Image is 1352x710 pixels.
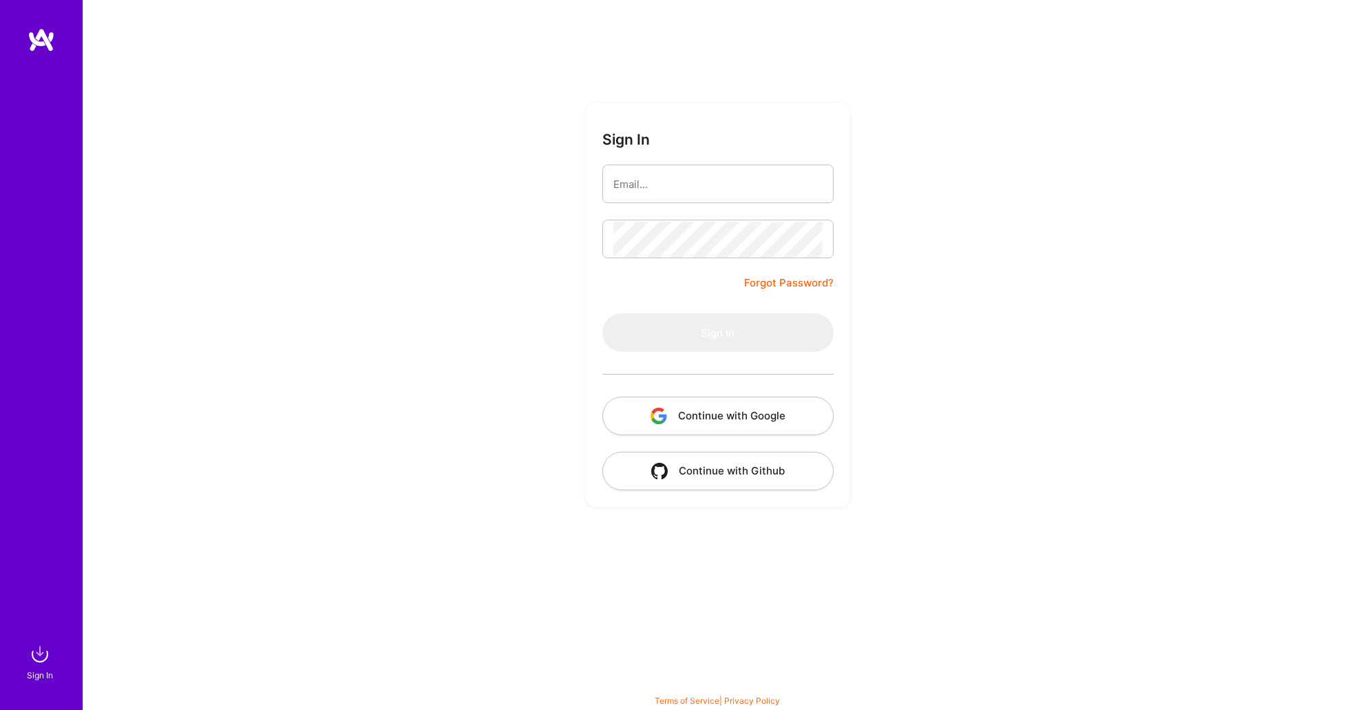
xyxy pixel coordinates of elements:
a: Terms of Service [655,696,719,706]
a: sign inSign In [29,640,54,682]
button: Continue with Github [602,452,834,490]
img: icon [651,463,668,479]
img: sign in [26,640,54,668]
div: Sign In [27,668,53,682]
div: © 2025 ATeams Inc., All rights reserved. [83,669,1352,703]
img: icon [651,408,667,424]
a: Privacy Policy [724,696,780,706]
h3: Sign In [602,131,650,148]
a: Forgot Password? [744,275,834,291]
button: Sign In [602,313,834,352]
input: Email... [613,167,823,202]
button: Continue with Google [602,397,834,435]
span: | [655,696,780,706]
img: logo [28,28,55,52]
